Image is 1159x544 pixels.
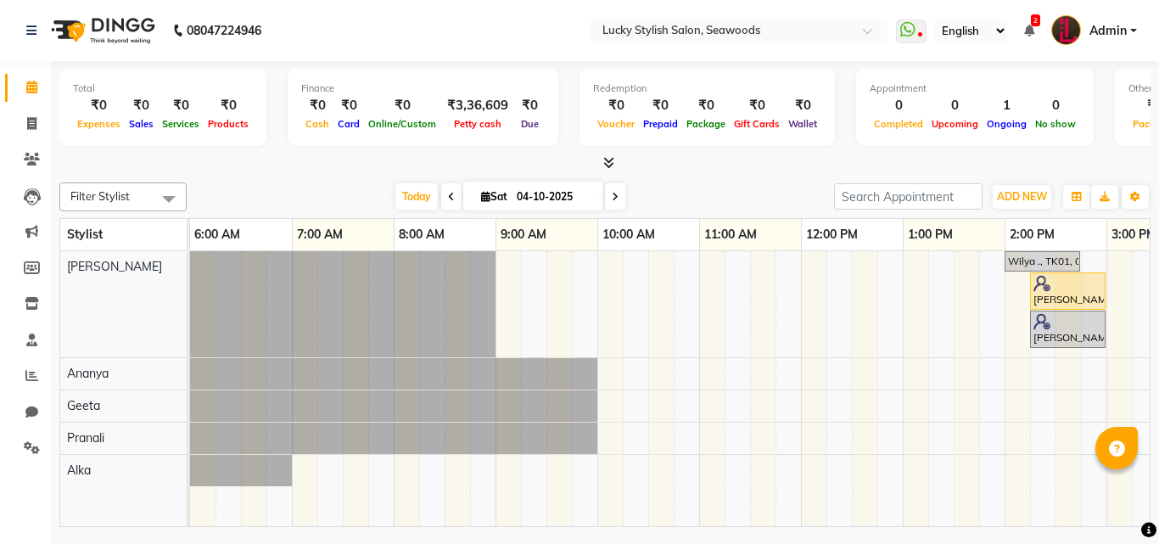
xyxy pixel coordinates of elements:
span: [PERSON_NAME] [67,259,162,274]
img: Admin [1051,15,1081,45]
div: ₹0 [730,96,784,115]
div: [PERSON_NAME] ., TK02, 02:15 PM-03:00 PM, Hair Cut - Advance Haircut ([DEMOGRAPHIC_DATA]) [1032,275,1104,307]
span: Pranali [67,430,104,446]
span: Admin [1089,22,1127,40]
span: Today [395,183,438,210]
a: 1:00 PM [904,222,957,247]
span: Alka [67,463,91,478]
div: [PERSON_NAME] ., TK03, 02:15 PM-03:00 PM, Hair Cut - Advance Haircut ([DEMOGRAPHIC_DATA]) [1032,313,1104,345]
a: 12:00 PM [802,222,862,247]
input: 2025-10-04 [512,184,596,210]
span: 2 [1031,14,1040,26]
div: ₹0 [364,96,440,115]
div: ₹0 [73,96,125,115]
span: Cash [301,118,333,130]
div: 1 [983,96,1031,115]
img: logo [43,7,160,54]
div: ₹0 [639,96,682,115]
button: ADD NEW [993,185,1051,209]
a: 6:00 AM [190,222,244,247]
a: 7:00 AM [293,222,347,247]
span: Services [158,118,204,130]
div: Wilya ., TK01, 02:00 PM-02:45 PM, Hair Cut - Advance Haircut ([DEMOGRAPHIC_DATA]) [1006,254,1078,269]
span: Online/Custom [364,118,440,130]
div: ₹0 [515,96,545,115]
div: ₹0 [333,96,364,115]
div: Redemption [593,81,821,96]
span: Gift Cards [730,118,784,130]
div: 0 [870,96,927,115]
div: ₹0 [125,96,158,115]
a: 11:00 AM [700,222,761,247]
span: Sales [125,118,158,130]
div: ₹0 [204,96,253,115]
span: Package [682,118,730,130]
span: Geeta [67,398,100,413]
div: ₹0 [682,96,730,115]
span: Filter Stylist [70,189,130,203]
span: ADD NEW [997,190,1047,203]
b: 08047224946 [187,7,261,54]
a: 2:00 PM [1005,222,1059,247]
div: ₹0 [158,96,204,115]
a: 8:00 AM [395,222,449,247]
div: ₹0 [784,96,821,115]
div: Finance [301,81,545,96]
span: Wallet [784,118,821,130]
span: Due [517,118,543,130]
div: 0 [927,96,983,115]
input: Search Appointment [834,183,983,210]
span: Stylist [67,227,103,242]
span: No show [1031,118,1080,130]
span: Completed [870,118,927,130]
span: Ongoing [983,118,1031,130]
div: ₹0 [301,96,333,115]
a: 2 [1024,23,1034,38]
span: Sat [477,190,512,203]
span: Products [204,118,253,130]
span: Voucher [593,118,639,130]
a: 9:00 AM [496,222,551,247]
span: Petty cash [450,118,506,130]
div: Total [73,81,253,96]
a: 10:00 AM [598,222,659,247]
div: ₹0 [593,96,639,115]
span: Prepaid [639,118,682,130]
span: Upcoming [927,118,983,130]
span: Card [333,118,364,130]
span: Ananya [67,366,109,381]
span: Expenses [73,118,125,130]
div: Appointment [870,81,1080,96]
div: ₹3,36,609 [440,96,515,115]
div: 0 [1031,96,1080,115]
